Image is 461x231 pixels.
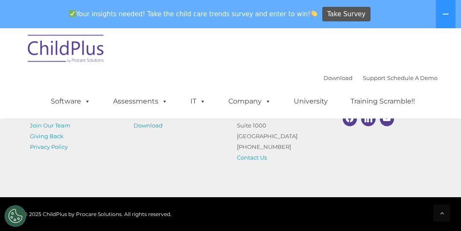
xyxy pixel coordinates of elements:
a: University [285,93,336,110]
a: Join Our Team [30,122,70,129]
a: Software [42,93,99,110]
a: Contact Us [237,154,267,161]
a: Giving Back [30,133,64,139]
a: Download [134,122,163,129]
a: Support [363,74,385,81]
a: Youtube [378,110,397,128]
span: Take Survey [327,7,365,22]
a: Company [220,93,280,110]
a: Facebook [341,110,359,128]
a: Download [324,74,353,81]
span: © 2025 ChildPlus by Procare Solutions. All rights reserved. [23,211,172,217]
img: ChildPlus by Procare Solutions [23,29,109,71]
a: Linkedin [359,110,378,128]
button: Cookies Settings [5,205,26,227]
a: Training Scramble!! [342,93,423,110]
a: IT [182,93,214,110]
a: Schedule A Demo [387,74,438,81]
img: 👏 [311,10,317,17]
span: Your insights needed! Take the child care trends survey and enter to win! [65,6,321,22]
a: Privacy Policy [30,143,68,150]
img: ✅ [69,10,76,17]
p: [STREET_ADDRESS] Suite 1000 [GEOGRAPHIC_DATA] [PHONE_NUMBER] [237,110,328,163]
a: Take Survey [322,7,371,22]
font: | [324,74,438,81]
a: Assessments [105,93,176,110]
